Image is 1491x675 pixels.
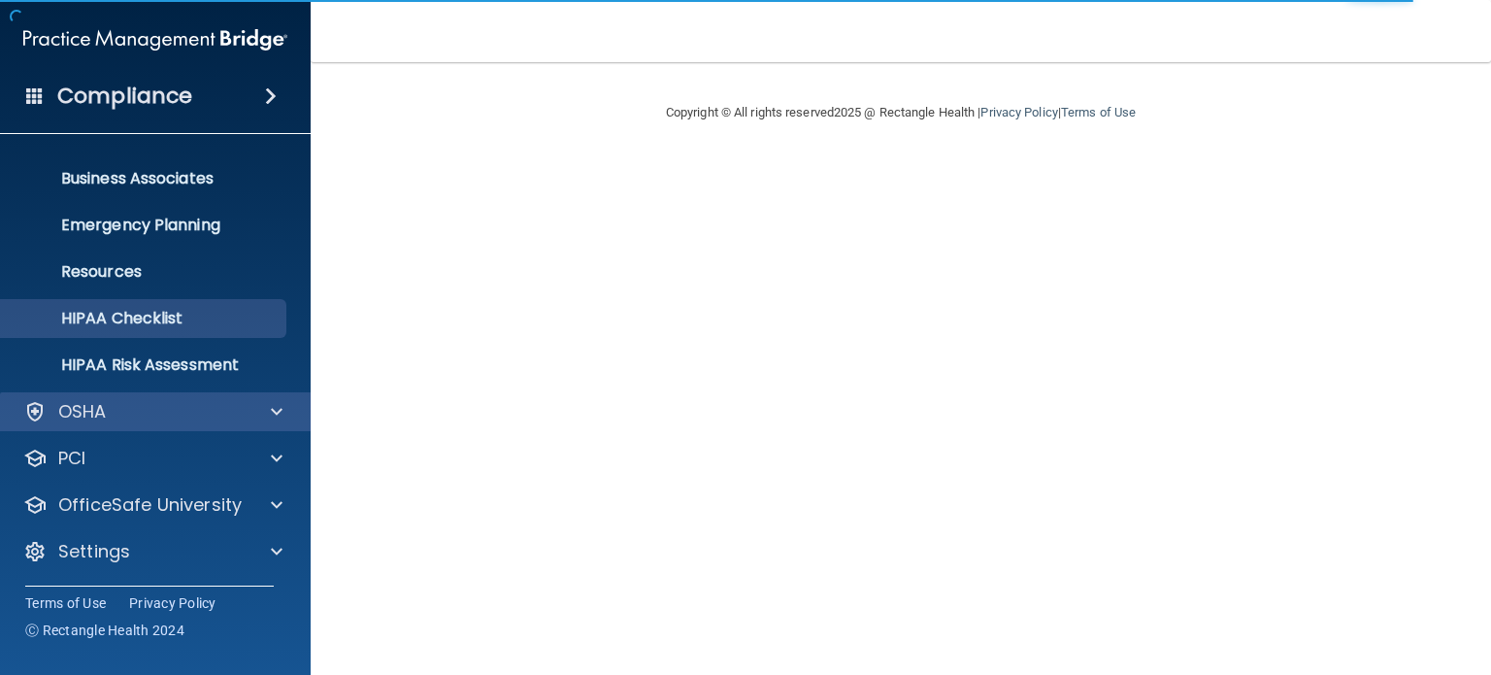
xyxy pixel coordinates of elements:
[57,83,192,110] h4: Compliance
[129,593,216,613] a: Privacy Policy
[23,540,282,563] a: Settings
[13,262,278,282] p: Resources
[23,447,282,470] a: PCI
[23,493,282,517] a: OfficeSafe University
[25,593,106,613] a: Terms of Use
[25,621,184,640] span: Ⓒ Rectangle Health 2024
[547,82,1255,144] div: Copyright © All rights reserved 2025 @ Rectangle Health | |
[58,493,242,517] p: OfficeSafe University
[13,309,278,328] p: HIPAA Checklist
[23,20,287,59] img: PMB logo
[1061,105,1136,119] a: Terms of Use
[23,400,282,423] a: OSHA
[13,355,278,375] p: HIPAA Risk Assessment
[58,400,107,423] p: OSHA
[13,216,278,235] p: Emergency Planning
[980,105,1057,119] a: Privacy Policy
[58,447,85,470] p: PCI
[58,540,130,563] p: Settings
[13,169,278,188] p: Business Associates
